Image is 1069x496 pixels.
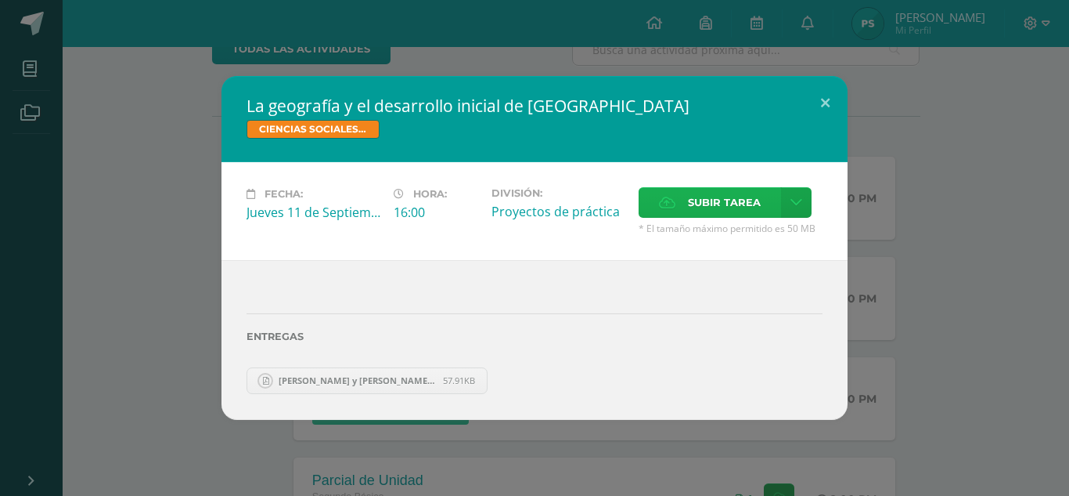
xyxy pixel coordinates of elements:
span: Fecha: [265,188,303,200]
label: División: [491,187,626,199]
a: Xiomara Ajualip y Petrona Samines .pdf [247,367,488,394]
label: Entregas [247,331,822,342]
div: Proyectos de práctica [491,203,626,220]
span: * El tamaño máximo permitido es 50 MB [639,222,822,235]
span: Hora: [413,188,447,200]
span: Subir tarea [688,188,761,217]
h2: La geografía y el desarrollo inicial de [GEOGRAPHIC_DATA] [247,95,822,117]
div: Jueves 11 de Septiembre [247,204,381,221]
div: 16:00 [394,204,479,221]
span: [PERSON_NAME] y [PERSON_NAME] .pdf [271,375,443,386]
button: Close (Esc) [803,76,848,129]
span: CIENCIAS SOCIALES, FORMACIÓN CIUDADANA E INTERCULTURALIDAD [247,120,380,139]
span: 57.91KB [443,375,475,386]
